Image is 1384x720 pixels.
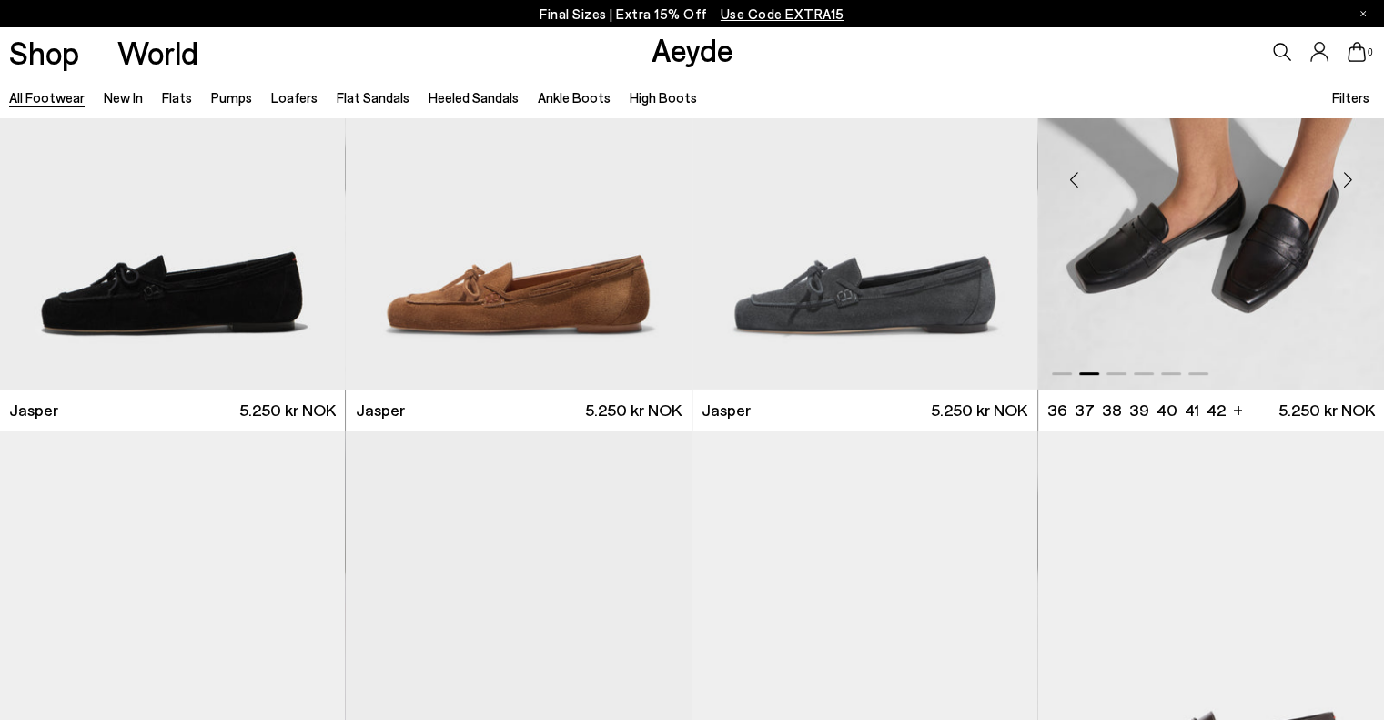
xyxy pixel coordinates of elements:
a: High Boots [630,89,697,106]
a: Jasper 5.250 kr NOK [346,390,691,431]
a: All Footwear [9,89,85,106]
div: Previous slide [1047,152,1102,207]
a: New In [104,89,143,106]
a: Heeled Sandals [429,89,519,106]
li: + [1233,397,1243,421]
a: World [117,36,198,68]
span: 5.250 kr NOK [239,399,336,421]
a: Flats [162,89,192,106]
span: Navigate to /collections/ss25-final-sizes [721,5,844,22]
li: 42 [1207,399,1226,421]
li: 38 [1102,399,1122,421]
span: Jasper [9,399,58,421]
ul: variant [1047,399,1220,421]
li: 40 [1157,399,1177,421]
span: 5.250 kr NOK [585,399,682,421]
span: 5.250 kr NOK [931,399,1027,421]
p: Final Sizes | Extra 15% Off [540,3,844,25]
a: Ankle Boots [538,89,611,106]
li: 41 [1185,399,1199,421]
a: Flat Sandals [337,89,409,106]
a: Shop [9,36,79,68]
div: Next slide [1320,152,1375,207]
li: 39 [1129,399,1149,421]
span: Jasper [702,399,751,421]
span: Filters [1332,89,1369,106]
a: 0 [1348,42,1366,62]
a: Aeyde [652,30,733,68]
a: Pumps [211,89,252,106]
a: Loafers [271,89,318,106]
span: 0 [1366,47,1375,57]
li: 37 [1075,399,1095,421]
a: Jasper 5.250 kr NOK [692,390,1037,431]
a: 36 37 38 39 40 41 42 + 5.250 kr NOK [1038,390,1384,431]
span: 5.250 kr NOK [1278,399,1375,421]
li: 36 [1047,399,1067,421]
span: Jasper [356,399,405,421]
